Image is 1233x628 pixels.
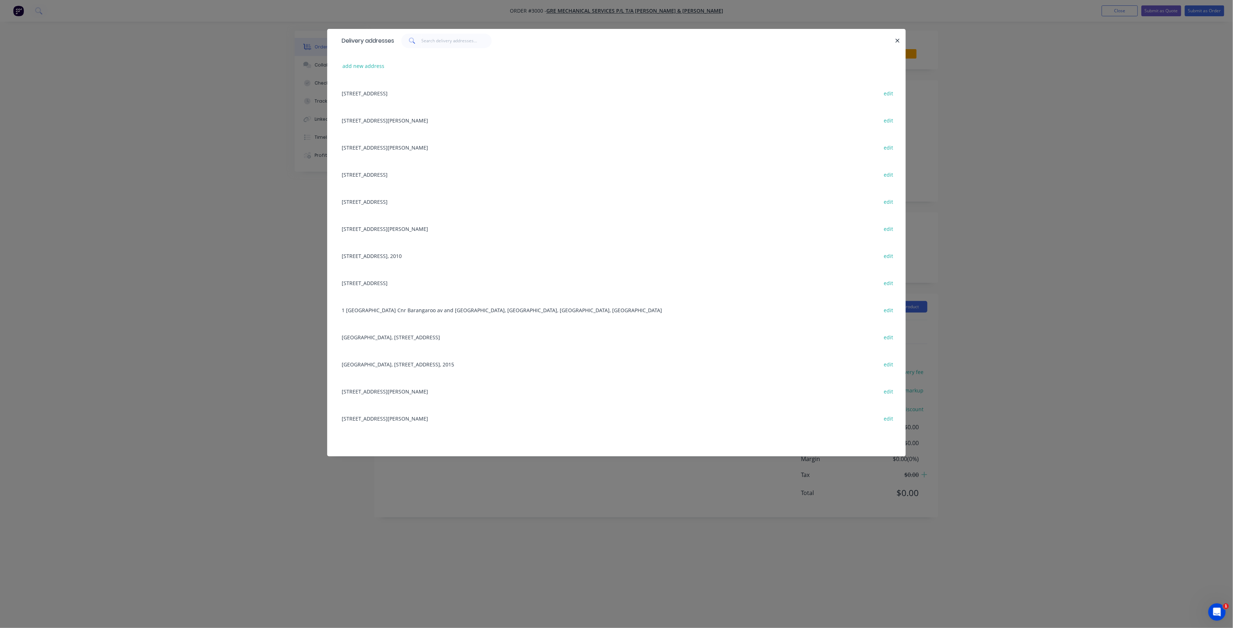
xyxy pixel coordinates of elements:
div: 1 [GEOGRAPHIC_DATA] Cnr Barangaroo av and [GEOGRAPHIC_DATA], [GEOGRAPHIC_DATA], [GEOGRAPHIC_DATA]... [338,296,895,323]
button: edit [880,278,897,288]
iframe: Intercom live chat [1208,603,1226,621]
button: edit [880,88,897,98]
div: [GEOGRAPHIC_DATA], [STREET_ADDRESS] [338,323,895,350]
button: edit [880,169,897,179]
button: edit [880,359,897,369]
button: edit [880,197,897,206]
button: edit [880,142,897,152]
button: edit [880,386,897,396]
div: [STREET_ADDRESS][PERSON_NAME] [338,378,895,405]
span: 1 [1223,603,1229,609]
input: Search delivery addresses... [422,34,492,48]
div: [STREET_ADDRESS] [338,161,895,188]
div: [STREET_ADDRESS][PERSON_NAME] [338,134,895,161]
div: [STREET_ADDRESS][PERSON_NAME] [338,107,895,134]
div: [STREET_ADDRESS][PERSON_NAME] [338,405,895,432]
div: Delivery addresses [338,29,394,52]
button: edit [880,305,897,315]
button: edit [880,251,897,261]
button: edit [880,115,897,125]
div: [STREET_ADDRESS] [338,188,895,215]
button: edit [880,332,897,342]
button: edit [880,413,897,423]
div: [STREET_ADDRESS] [338,269,895,296]
div: [STREET_ADDRESS][PERSON_NAME] [338,215,895,242]
button: add new address [339,61,388,71]
div: [STREET_ADDRESS] [338,79,895,107]
button: edit [880,224,897,233]
div: [STREET_ADDRESS], 2010 [338,242,895,269]
div: [GEOGRAPHIC_DATA], [STREET_ADDRESS], 2015 [338,350,895,378]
